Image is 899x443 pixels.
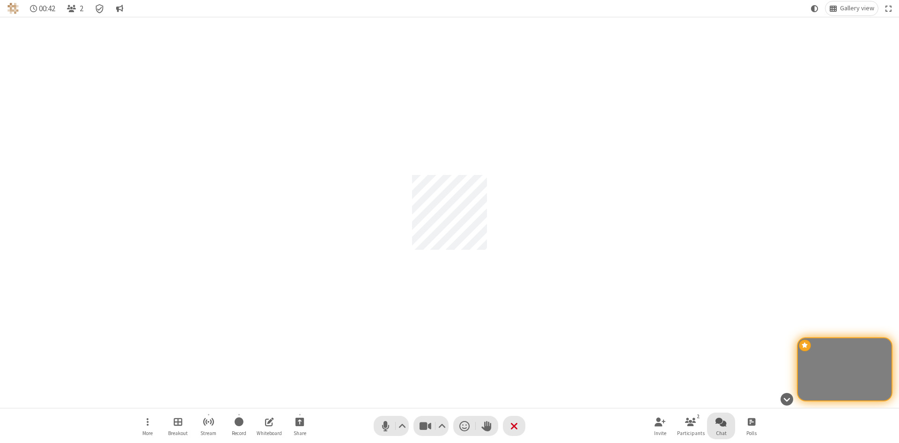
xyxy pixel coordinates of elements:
img: QA Selenium DO NOT DELETE OR CHANGE [7,3,19,14]
button: Raise hand [476,416,498,436]
span: Participants [677,430,705,436]
button: Open poll [737,413,766,439]
button: Invite participants (Alt+I) [646,413,674,439]
button: Start streaming [194,413,222,439]
button: Start sharing [286,413,314,439]
span: Invite [654,430,666,436]
span: Whiteboard [257,430,282,436]
button: Conversation [112,1,127,15]
span: Record [232,430,246,436]
button: Open participant list [677,413,705,439]
button: Audio settings [396,416,409,436]
button: Change layout [825,1,878,15]
span: More [142,430,153,436]
button: Start recording [225,413,253,439]
button: Open participant list [63,1,87,15]
span: Gallery view [840,5,874,12]
span: Breakout [168,430,188,436]
div: 2 [694,412,702,421]
button: Hide [777,388,796,410]
button: Mute (Alt+A) [374,416,409,436]
button: Send a reaction [453,416,476,436]
button: Open chat [707,413,735,439]
button: End or leave meeting [503,416,525,436]
span: Polls [746,430,757,436]
span: 2 [80,4,83,13]
span: Chat [716,430,727,436]
button: Open shared whiteboard [255,413,283,439]
button: Stop video (Alt+V) [413,416,449,436]
span: 00:42 [39,4,55,13]
span: Stream [200,430,216,436]
button: Fullscreen [882,1,896,15]
button: Open menu [133,413,162,439]
button: Manage Breakout Rooms [164,413,192,439]
span: Share [294,430,306,436]
div: Timer [26,1,59,15]
div: Meeting details Encryption enabled [91,1,109,15]
button: Using system theme [807,1,822,15]
button: Video setting [436,416,449,436]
